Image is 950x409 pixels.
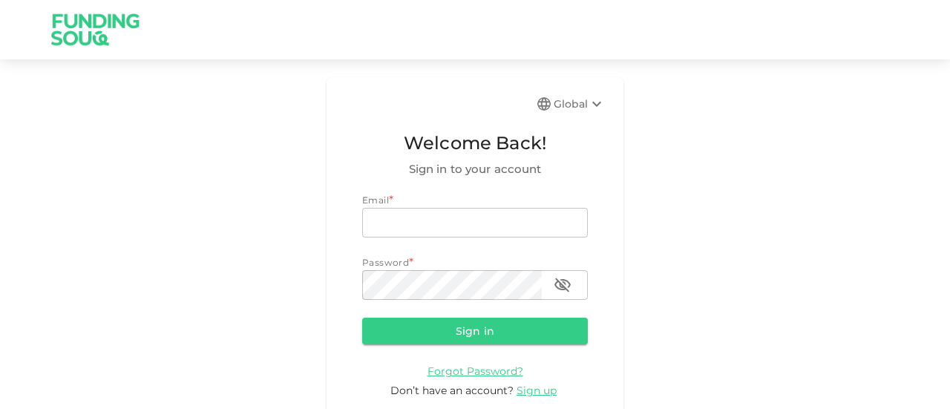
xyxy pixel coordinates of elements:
span: Sign in to your account [362,160,588,178]
span: Password [362,257,409,268]
span: Sign up [517,384,557,397]
input: email [362,208,588,238]
div: Global [554,95,606,113]
span: Email [362,194,389,206]
input: password [362,270,542,300]
span: Don’t have an account? [390,384,514,397]
button: Sign in [362,318,588,344]
a: Forgot Password? [427,364,523,378]
span: Welcome Back! [362,129,588,157]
